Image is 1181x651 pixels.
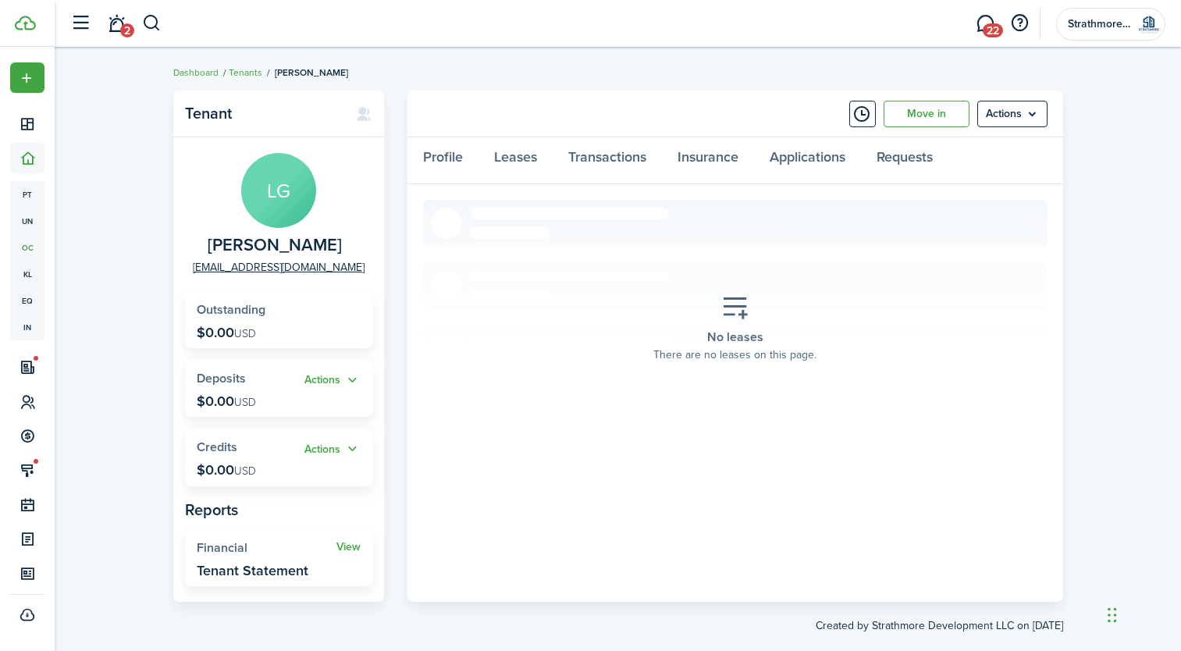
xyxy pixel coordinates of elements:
[197,325,256,340] p: $0.00
[10,261,44,287] a: kl
[10,234,44,261] a: oc
[197,541,336,555] widget-stats-title: Financial
[142,10,162,37] button: Search
[653,347,816,363] span: There are no leases on this page.
[234,463,256,479] span: USD
[304,440,361,458] button: Actions
[861,137,948,184] a: Requests
[229,66,262,80] a: Tenants
[1108,592,1117,639] div: Drag
[275,66,348,80] span: [PERSON_NAME]
[977,101,1048,127] menu-btn: Actions
[15,16,36,30] img: TenantCloud
[977,101,1048,127] button: Open menu
[304,372,361,390] button: Open menu
[1006,10,1033,37] button: Open resource center
[10,62,44,93] button: Open menu
[241,153,316,228] avatar-text: LG
[1137,12,1161,37] img: Strathmore Development LLC
[234,325,256,342] span: USD
[101,4,131,44] a: Notifications
[197,369,246,387] span: Deposits
[185,105,340,123] panel-main-title: Tenant
[304,372,361,390] button: Actions
[662,137,754,184] a: Insurance
[10,208,44,234] a: un
[197,301,265,318] span: Outstanding
[197,462,256,478] p: $0.00
[10,287,44,314] a: eq
[553,137,662,184] a: Transactions
[234,394,256,411] span: USD
[185,498,372,521] panel-main-subtitle: Reports
[707,328,763,346] span: No leases
[193,259,365,276] a: [EMAIL_ADDRESS][DOMAIN_NAME]
[197,563,308,578] widget-stats-description: Tenant Statement
[754,137,861,184] a: Applications
[197,393,256,409] p: $0.00
[197,438,237,456] span: Credits
[208,236,342,255] span: Laith Ghabesha
[66,9,95,38] button: Open sidebar
[173,66,219,80] a: Dashboard
[173,602,1063,634] created-at: Created by Strathmore Development LLC on [DATE]
[983,23,1003,37] span: 22
[10,181,44,208] a: pt
[970,4,1000,44] a: Messaging
[884,101,969,127] a: Move in
[407,137,478,184] a: Profile
[921,482,1181,651] iframe: Chat Widget
[336,541,361,553] a: View
[304,440,361,458] button: Open menu
[478,137,553,184] a: Leases
[10,314,44,340] a: in
[1068,19,1130,30] span: Strathmore Development LLC
[849,101,876,127] button: Timeline
[120,23,134,37] span: 2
